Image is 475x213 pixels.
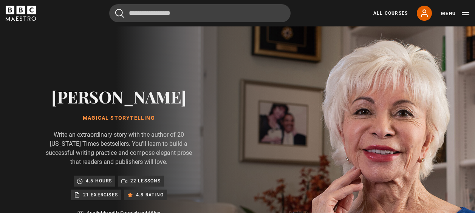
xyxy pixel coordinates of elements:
[115,9,124,18] button: Submit the search query
[86,177,112,185] p: 4.5 hours
[130,177,161,185] p: 22 lessons
[109,4,291,22] input: Search
[45,87,192,106] h2: [PERSON_NAME]
[45,130,192,167] p: Write an extraordinary story with the author of 20 [US_STATE] Times bestsellers. You'll learn to ...
[373,10,408,17] a: All Courses
[45,115,192,121] h1: Magical Storytelling
[136,191,164,199] p: 4.8 rating
[441,10,469,17] button: Toggle navigation
[83,191,118,199] p: 21 exercises
[6,6,36,21] svg: BBC Maestro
